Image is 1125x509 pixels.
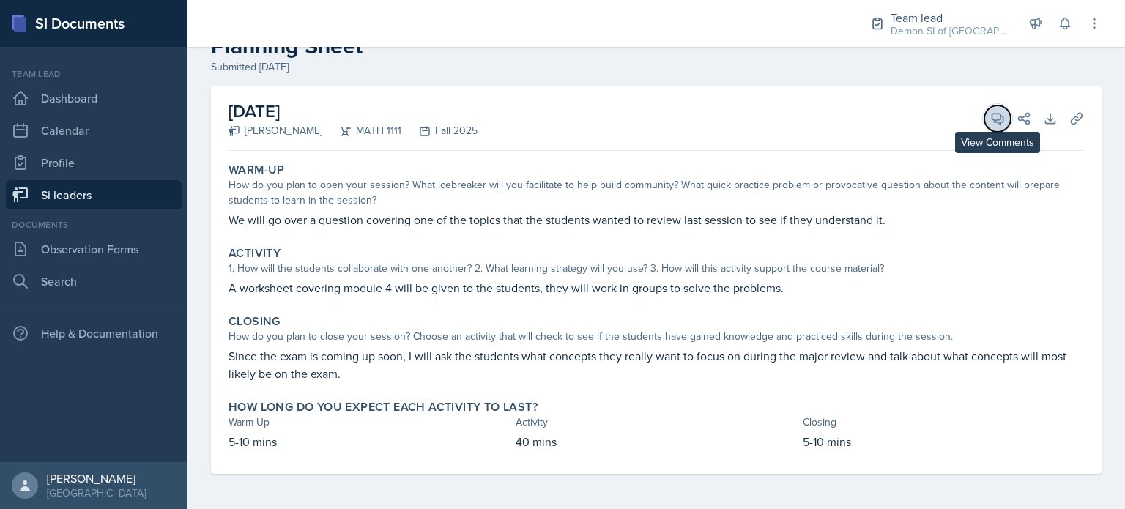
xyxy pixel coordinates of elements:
[229,163,285,177] label: Warm-Up
[6,116,182,145] a: Calendar
[229,347,1084,382] p: Since the exam is coming up soon, I will ask the students what concepts they really want to focus...
[229,177,1084,208] div: How do you plan to open your session? What icebreaker will you facilitate to help build community...
[891,23,1008,39] div: Demon SI of [GEOGRAPHIC_DATA] / Fall 2025
[891,9,1008,26] div: Team lead
[229,329,1084,344] div: How do you plan to close your session? Choose an activity that will check to see if the students ...
[6,148,182,177] a: Profile
[229,400,538,415] label: How long do you expect each activity to last?
[47,471,146,486] div: [PERSON_NAME]
[984,105,1011,132] button: View Comments
[211,59,1102,75] div: Submitted [DATE]
[229,123,322,138] div: [PERSON_NAME]
[229,433,510,450] p: 5-10 mins
[6,319,182,348] div: Help & Documentation
[516,433,797,450] p: 40 mins
[229,314,281,329] label: Closing
[516,415,797,430] div: Activity
[47,486,146,500] div: [GEOGRAPHIC_DATA]
[229,261,1084,276] div: 1. How will the students collaborate with one another? 2. What learning strategy will you use? 3....
[6,267,182,296] a: Search
[229,415,510,430] div: Warm-Up
[229,246,281,261] label: Activity
[6,83,182,113] a: Dashboard
[322,123,401,138] div: MATH 1111
[6,67,182,81] div: Team lead
[229,279,1084,297] p: A worksheet covering module 4 will be given to the students, they will work in groups to solve th...
[229,211,1084,229] p: We will go over a question covering one of the topics that the students wanted to review last ses...
[401,123,478,138] div: Fall 2025
[803,415,1084,430] div: Closing
[229,98,478,125] h2: [DATE]
[6,218,182,231] div: Documents
[6,180,182,209] a: Si leaders
[803,433,1084,450] p: 5-10 mins
[6,234,182,264] a: Observation Forms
